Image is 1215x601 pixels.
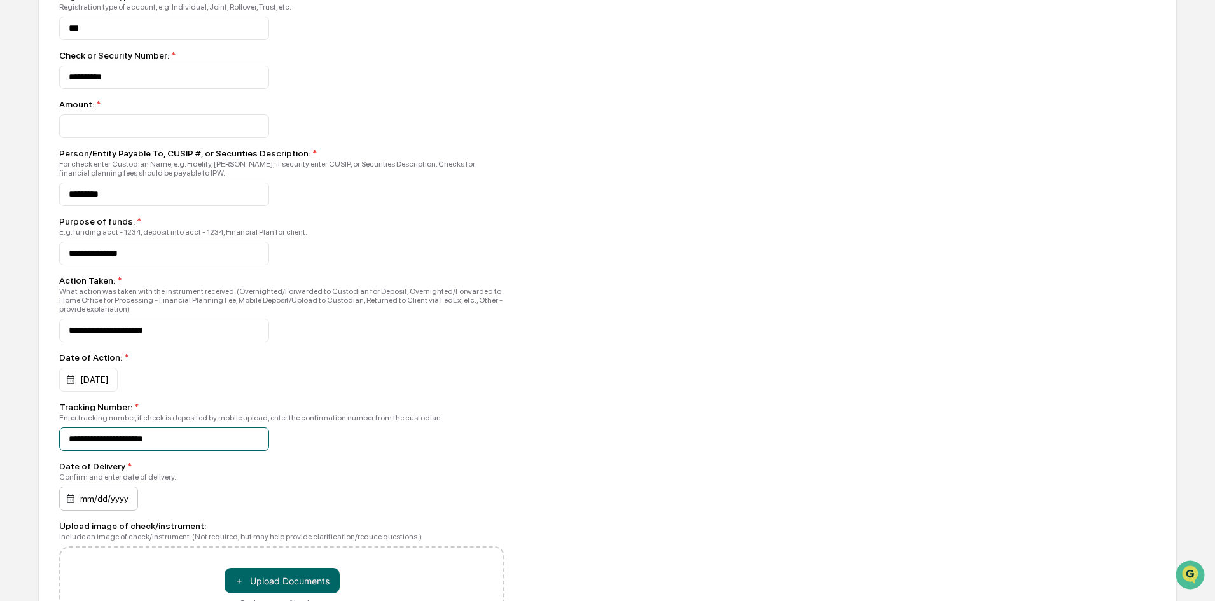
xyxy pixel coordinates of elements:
div: 🔎 [13,186,23,196]
a: 🗄️Attestations [87,155,163,178]
button: Or drop your files here [225,568,340,593]
a: Powered byPylon [90,215,154,225]
div: E.g. funding acct - 1234, deposit into acct - 1234, Financial Plan for client. [59,228,504,237]
div: What action was taken with the instrument received. (Overnighted/Forwarded to Custodian for Depos... [59,287,504,314]
div: 🖐️ [13,162,23,172]
div: Upload image of check/instrument: [59,521,504,531]
iframe: Open customer support [1174,559,1209,593]
span: Attestations [105,160,158,173]
a: 🖐️Preclearance [8,155,87,178]
div: Include an image of check/instrument. (Not required, but may help provide clarification/reduce qu... [59,532,504,541]
span: Data Lookup [25,184,80,197]
div: Confirm and enter date of delivery. [59,473,250,481]
div: Check or Security Number: [59,50,504,60]
button: Start new chat [216,101,232,116]
div: Tracking Number: [59,402,504,412]
span: Pylon [127,216,154,225]
img: 1746055101610-c473b297-6a78-478c-a979-82029cc54cd1 [13,97,36,120]
div: Person/Entity Payable To, CUSIP #, or Securities Description: [59,148,504,158]
div: mm/dd/yyyy [59,487,138,511]
div: Registration type of account, e.g. Individual, Joint, Rollover, Trust, etc. [59,3,504,11]
div: Amount: [59,99,504,109]
div: Action Taken: [59,275,504,286]
div: Date of Delivery [59,461,250,471]
div: Date of Action: [59,352,250,363]
div: [DATE] [59,368,118,392]
div: 🗄️ [92,162,102,172]
p: How can we help? [13,27,232,47]
div: For check enter Custodian Name, e.g. Fidelity, [PERSON_NAME]; if security enter CUSIP, or Securit... [59,160,504,177]
div: Start new chat [43,97,209,110]
div: Purpose of funds: [59,216,504,226]
span: Preclearance [25,160,82,173]
span: ＋ [235,575,244,587]
a: 🔎Data Lookup [8,179,85,202]
div: Enter tracking number, if check is deposited by mobile upload, enter the confirmation number from... [59,413,504,422]
div: We're available if you need us! [43,110,161,120]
